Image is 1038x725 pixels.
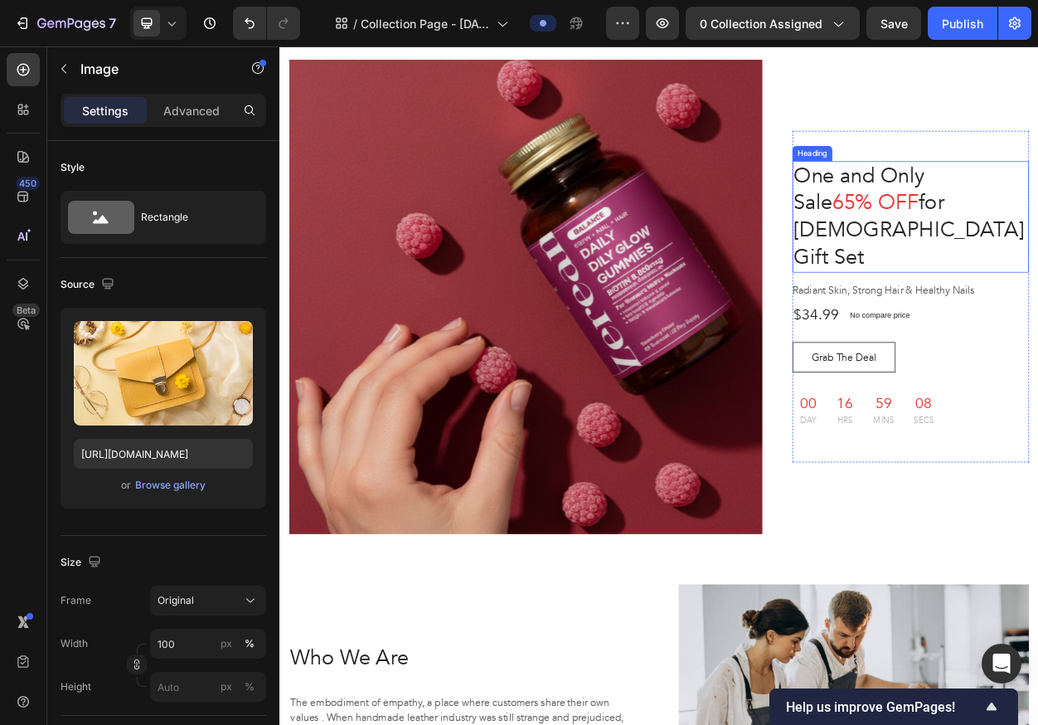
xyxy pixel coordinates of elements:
[163,102,220,119] p: Advanced
[672,387,808,427] button: Grab The Deal
[361,15,490,32] span: Collection Page - [DATE] 15:42:51
[80,59,221,79] p: Image
[216,634,236,654] button: %
[245,636,255,651] div: %
[16,177,40,190] div: 450
[240,634,259,654] button: px
[786,699,982,715] span: Help us improve GemPages!
[134,477,206,494] button: Browse gallery
[245,679,255,694] div: %
[141,198,242,236] div: Rectangle
[697,397,783,417] div: Grab The Deal
[135,478,206,493] div: Browse gallery
[61,679,91,694] label: Height
[150,672,266,702] input: px%
[121,475,131,495] span: or
[686,7,860,40] button: 0 collection assigned
[109,13,116,33] p: 7
[221,636,232,651] div: px
[150,629,266,659] input: px%
[150,586,266,616] button: Original
[778,483,805,499] p: MINS
[61,636,88,651] label: Width
[61,593,91,608] label: Frame
[730,454,752,483] div: 16
[832,483,857,499] p: SECS
[674,223,981,294] p: [DEMOGRAPHIC_DATA] Gift Set
[982,644,1021,684] div: Open Intercom Messenger
[786,697,1002,717] button: Show survey - Help us improve GemPages!
[725,186,837,223] span: 65% OFF
[12,304,40,317] div: Beta
[676,133,721,148] div: Heading
[61,274,118,296] div: Source
[221,679,232,694] div: px
[778,454,805,483] div: 59
[82,102,129,119] p: Settings
[74,321,253,426] img: preview-image
[942,15,983,32] div: Publish
[866,7,921,40] button: Save
[748,347,827,357] p: No compare price
[880,17,908,31] span: Save
[7,7,124,40] button: 7
[672,310,911,328] p: Radiant Skin, Strong Hair & Healthy Nails
[158,593,194,608] span: Original
[61,552,104,574] div: Size
[74,439,253,469] input: https://example.com/image.jpg
[240,677,259,697] button: px
[233,7,300,40] div: Undo/Redo
[672,336,735,368] div: $34.99
[353,15,357,32] span: /
[682,454,704,483] div: 00
[682,483,704,499] p: DAY
[832,454,857,483] div: 08
[61,160,85,175] div: Style
[674,152,981,223] p: One and Only Sale for
[730,483,752,499] p: HRS
[216,677,236,697] button: %
[928,7,997,40] button: Publish
[700,15,822,32] span: 0 collection assigned
[279,46,1038,725] iframe: Design area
